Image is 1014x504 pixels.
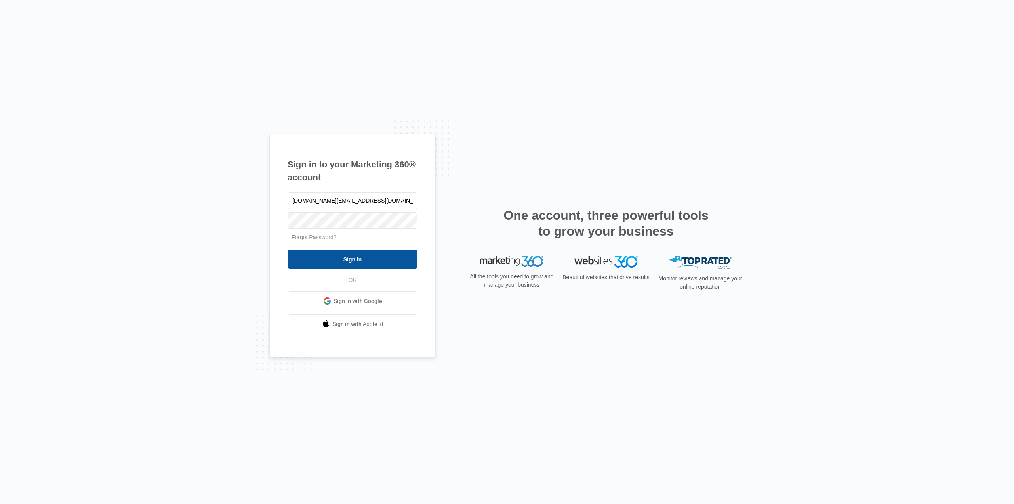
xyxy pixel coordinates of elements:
p: Monitor reviews and manage your online reputation [656,274,745,291]
h1: Sign in to your Marketing 360® account [288,158,417,184]
img: Top Rated Local [669,256,732,269]
a: Sign in with Apple Id [288,314,417,333]
input: Email [288,192,417,209]
input: Sign In [288,250,417,269]
a: Sign in with Google [288,291,417,310]
span: Sign in with Google [334,297,382,305]
img: Websites 360 [574,256,638,267]
a: Forgot Password? [292,234,337,240]
span: Sign in with Apple Id [333,320,383,328]
span: OR [343,276,362,284]
h2: One account, three powerful tools to grow your business [501,207,711,239]
p: Beautiful websites that drive results [562,273,650,282]
p: All the tools you need to grow and manage your business [467,272,556,289]
img: Marketing 360 [480,256,543,267]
